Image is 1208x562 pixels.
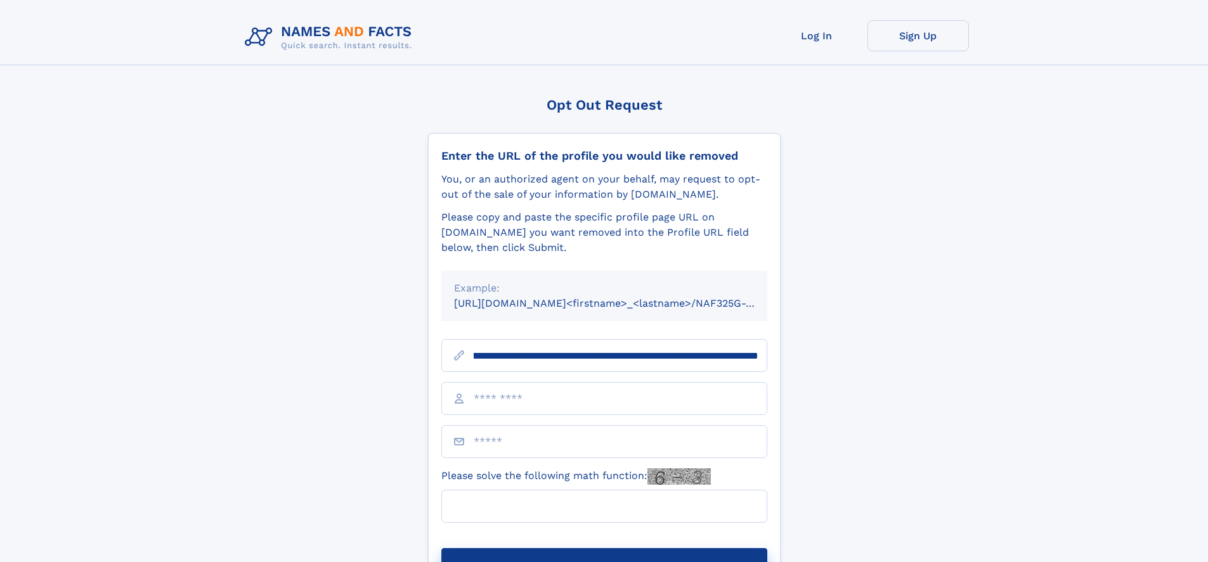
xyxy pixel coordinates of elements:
[441,210,767,255] div: Please copy and paste the specific profile page URL on [DOMAIN_NAME] you want removed into the Pr...
[441,172,767,202] div: You, or an authorized agent on your behalf, may request to opt-out of the sale of your informatio...
[441,468,711,485] label: Please solve the following math function:
[454,297,791,309] small: [URL][DOMAIN_NAME]<firstname>_<lastname>/NAF325G-xxxxxxxx
[428,97,781,113] div: Opt Out Request
[867,20,969,51] a: Sign Up
[454,281,755,296] div: Example:
[766,20,867,51] a: Log In
[441,149,767,163] div: Enter the URL of the profile you would like removed
[240,20,422,54] img: Logo Names and Facts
